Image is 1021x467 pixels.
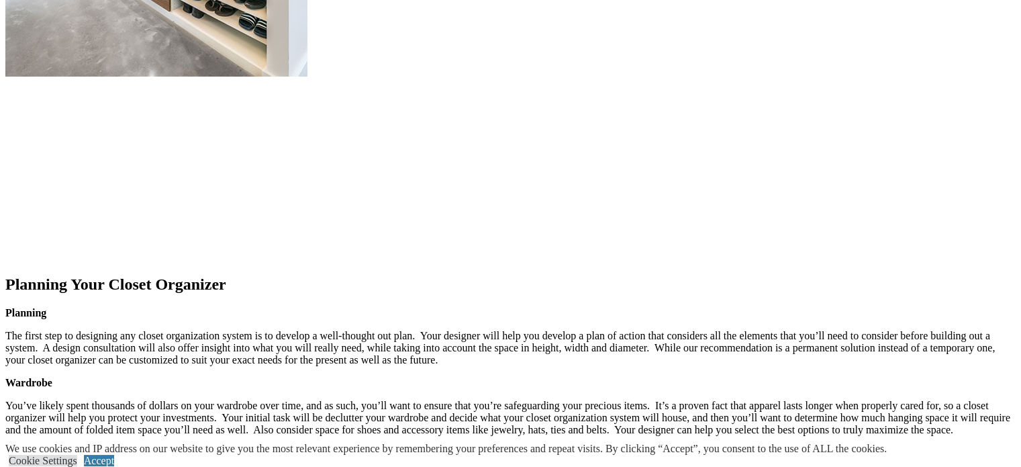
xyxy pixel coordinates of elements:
h2: Planning Your Closet Organizer [5,275,1016,294]
p: You’ve likely spent thousands of dollars on your wardrobe over time, and as such, you’ll want to ... [5,400,1016,436]
strong: Wardrobe [5,377,52,388]
a: Cookie Settings [9,455,77,466]
a: Accept [84,455,114,466]
strong: Planning [5,307,46,319]
div: We use cookies and IP address on our website to give you the most relevant experience by remember... [5,443,887,455]
p: The first step to designing any closet organization system is to develop a well-thought out plan.... [5,330,1016,366]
